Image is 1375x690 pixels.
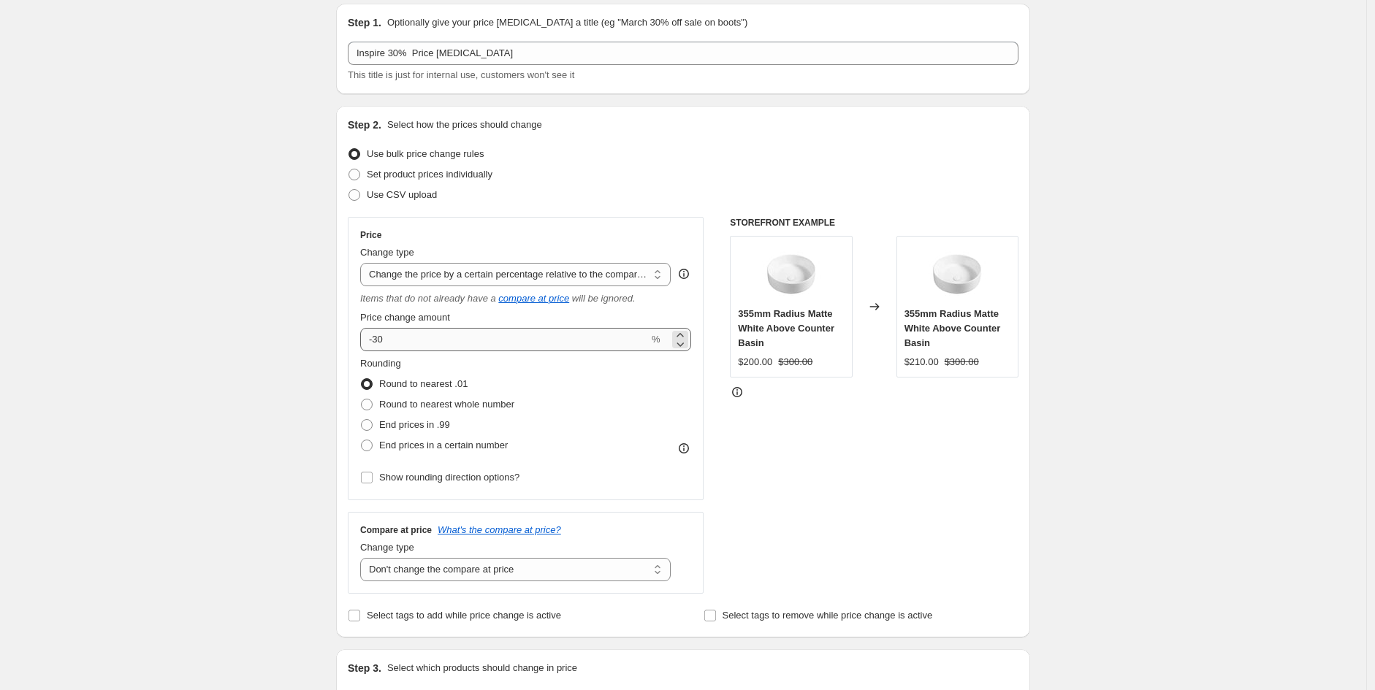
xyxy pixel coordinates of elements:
input: 30% off holiday sale [348,42,1018,65]
h2: Step 3. [348,661,381,675]
h6: STOREFRONT EXAMPLE [730,217,1018,229]
span: % [652,334,660,345]
span: This title is just for internal use, customers won't see it [348,69,574,80]
strike: $300.00 [778,355,812,369]
span: Set product prices individually [367,169,492,180]
i: Items that do not already have a [360,293,496,304]
span: Round to nearest .01 [379,378,468,389]
div: $210.00 [904,355,939,369]
div: help [677,267,691,281]
span: Select tags to add while price change is active [367,610,561,621]
p: Optionally give your price [MEDICAL_DATA] a title (eg "March 30% off sale on boots") [387,15,747,30]
img: eyJidWNrZXQiOiJ3ZWItbmluamEtaW1hZ2VzIiwia2V5Ijoib3R0aW5ld1wvaW1hZ2VzXC9wcm9kaW1nXC8xNzRfMS5qcGciL... [762,244,820,302]
span: 355mm Radius Matte White Above Counter Basin [904,308,1001,348]
span: Select tags to remove while price change is active [723,610,933,621]
span: Show rounding direction options? [379,472,519,483]
span: Round to nearest whole number [379,399,514,410]
span: Price change amount [360,312,450,323]
h3: Price [360,229,381,241]
p: Select which products should change in price [387,661,577,675]
div: $200.00 [738,355,772,369]
span: End prices in a certain number [379,440,508,451]
button: compare at price [498,293,569,304]
strike: $300.00 [945,355,979,369]
span: Rounding [360,358,401,369]
span: 355mm Radius Matte White Above Counter Basin [738,308,834,348]
button: What's the compare at price? [438,524,561,535]
h2: Step 1. [348,15,381,30]
span: Use CSV upload [367,189,437,200]
i: will be ignored. [572,293,636,304]
img: eyJidWNrZXQiOiJ3ZWItbmluamEtaW1hZ2VzIiwia2V5Ijoib3R0aW5ld1wvaW1hZ2VzXC9wcm9kaW1nXC8xNzRfMS5qcGciL... [928,244,986,302]
span: Use bulk price change rules [367,148,484,159]
input: -20 [360,328,649,351]
h2: Step 2. [348,118,381,132]
span: Change type [360,542,414,553]
p: Select how the prices should change [387,118,542,132]
span: End prices in .99 [379,419,450,430]
span: Change type [360,247,414,258]
h3: Compare at price [360,524,432,536]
